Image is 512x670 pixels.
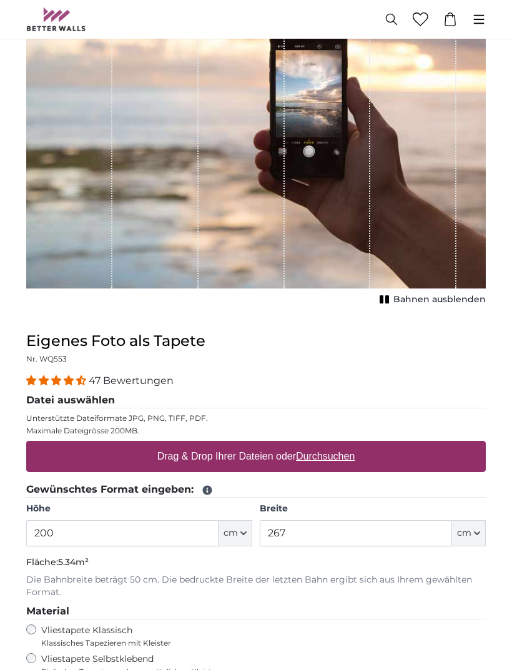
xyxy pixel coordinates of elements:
[296,451,355,462] u: Durchsuchen
[26,414,486,424] p: Unterstützte Dateiformate JPG, PNG, TIFF, PDF.
[26,355,67,364] span: Nr. WQ553
[26,574,486,599] p: Die Bahnbreite beträgt 50 cm. Die bedruckte Breite der letzten Bahn ergibt sich aus Ihrem gewählt...
[26,503,252,516] label: Höhe
[393,294,486,307] span: Bahnen ausblenden
[452,521,486,547] button: cm
[58,557,89,568] span: 5.34m²
[26,393,486,409] legend: Datei auswählen
[26,604,486,620] legend: Material
[260,503,486,516] label: Breite
[224,528,238,540] span: cm
[26,483,486,498] legend: Gewünschtes Format eingeben:
[26,332,486,352] h1: Eigenes Foto als Tapete
[26,426,486,436] p: Maximale Dateigrösse 200MB.
[26,7,86,31] img: Betterwalls
[26,557,486,569] p: Fläche:
[376,292,486,309] button: Bahnen ausblenden
[26,375,89,387] span: 4.38 stars
[89,375,174,387] span: 47 Bewertungen
[41,639,262,649] span: Klassisches Tapezieren mit Kleister
[152,445,360,470] label: Drag & Drop Ihrer Dateien oder
[41,625,262,649] label: Vliestapete Klassisch
[219,521,252,547] button: cm
[457,528,471,540] span: cm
